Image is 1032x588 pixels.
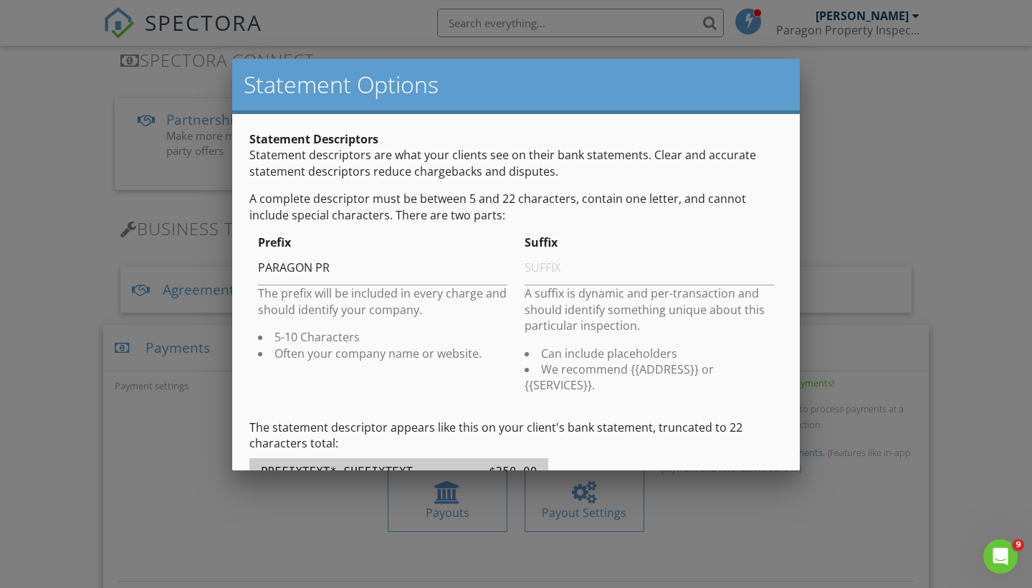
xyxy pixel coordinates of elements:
[249,419,783,452] p: The statement descriptor appears like this on your client's bank statement, truncated to 22 chara...
[249,191,783,223] p: A complete descriptor must be between 5 and 22 characters, contain one letter, and cannot include...
[249,147,783,179] p: Statement descriptors are what your clients see on their bank statements. Clear and accurate stat...
[525,346,774,361] li: Can include placeholders
[525,250,774,285] input: SUFFIX
[258,329,507,345] li: 5-10 Characters
[258,346,507,361] li: Often your company name or website.
[983,539,1018,574] iframe: Intercom live chat
[249,458,548,485] p: PREFIXTEXT* SUFFIXTEXT $350.00
[244,70,788,99] h2: Statement Options
[258,234,291,250] strong: Prefix
[525,285,774,333] p: A suffix is dynamic and per-transaction and should identify something unique about this particula...
[525,234,558,250] strong: Suffix
[1013,539,1024,551] span: 9
[525,361,774,394] li: We recommend {{ADDRESS}} or {{SERVICES}}.
[249,131,378,147] strong: Statement Descriptors
[258,250,507,285] input: PREFIX
[258,285,507,318] p: The prefix will be included in every charge and should identify your company.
